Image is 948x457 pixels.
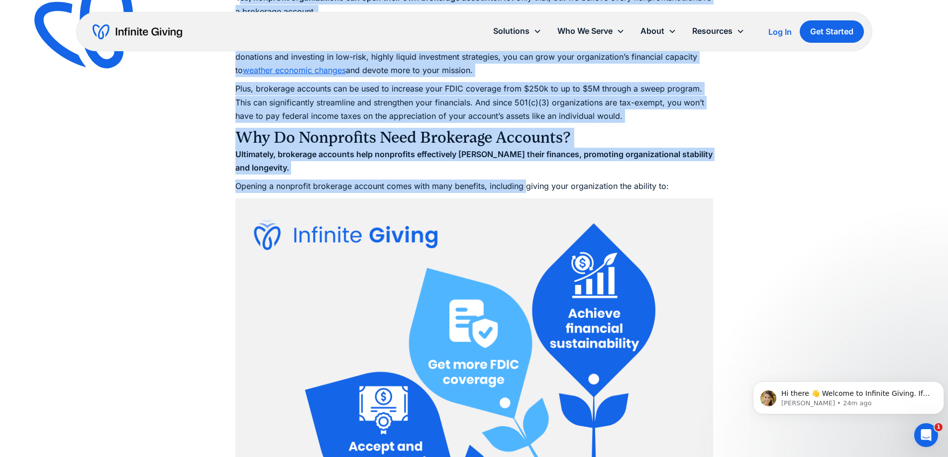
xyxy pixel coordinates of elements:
h3: Why Do Nonprofits Need Brokerage Accounts? [235,128,713,148]
div: Who We Serve [549,20,632,42]
p: Opening a nonprofit brokerage account comes with many benefits, including giving your organizatio... [235,180,713,193]
a: home [93,24,182,40]
div: Log In [768,28,792,36]
a: Get Started [800,20,864,43]
p: Plus, brokerage accounts can be used to increase your FDIC coverage from $250k to up to $5M throu... [235,82,713,123]
div: Resources [684,20,752,42]
strong: Ultimately, brokerage accounts help nonprofits effectively [PERSON_NAME] their finances, promotin... [235,149,713,173]
span: 1 [935,423,943,431]
div: About [640,24,664,38]
div: About [632,20,684,42]
a: weather economic changes [243,65,346,75]
div: Solutions [493,24,529,38]
div: Who We Serve [557,24,613,38]
iframe: Intercom live chat [914,423,938,447]
div: Resources [692,24,733,38]
a: Log In [768,26,792,38]
iframe: Intercom notifications message [749,361,948,430]
div: Solutions [485,20,549,42]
